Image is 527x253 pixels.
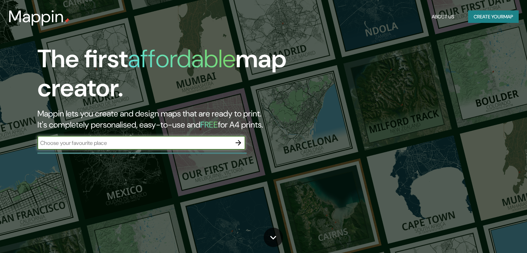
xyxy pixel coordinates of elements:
img: mappin-pin [64,18,70,24]
h1: The first map creator. [37,44,301,108]
h5: FREE [200,119,218,130]
button: About Us [429,10,457,23]
h1: affordable [128,43,236,75]
h2: Mappin lets you create and design maps that are ready to print. It's completely personalised, eas... [37,108,301,130]
h3: Mappin [8,7,64,26]
input: Choose your favourite place [37,139,231,147]
button: Create yourmap [468,10,519,23]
